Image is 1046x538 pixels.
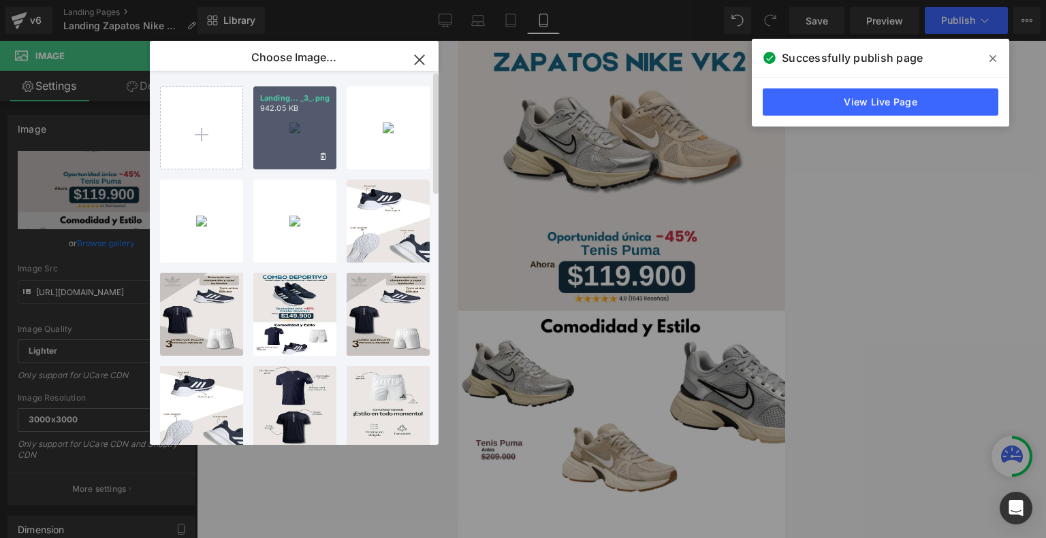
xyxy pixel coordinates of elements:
[196,216,207,226] img: 23d5f058-9f7c-4d40-80a2-ce7c374ceab4
[260,103,330,114] p: 942.05 KB
[1000,492,1032,524] div: Open Intercom Messenger
[782,50,923,66] span: Successfully publish page
[383,122,394,133] img: 5ab623b0-1cd2-4213-b3e1-a91b8eb06123
[251,50,336,64] p: Choose Image...
[260,93,330,103] p: Landing... _3_.png
[763,88,998,116] a: View Live Page
[7,494,320,511] label: COLOR DE ZAPATOS
[289,216,300,226] img: 111b4a76-2794-4de0-8f76-2eeb1c99de05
